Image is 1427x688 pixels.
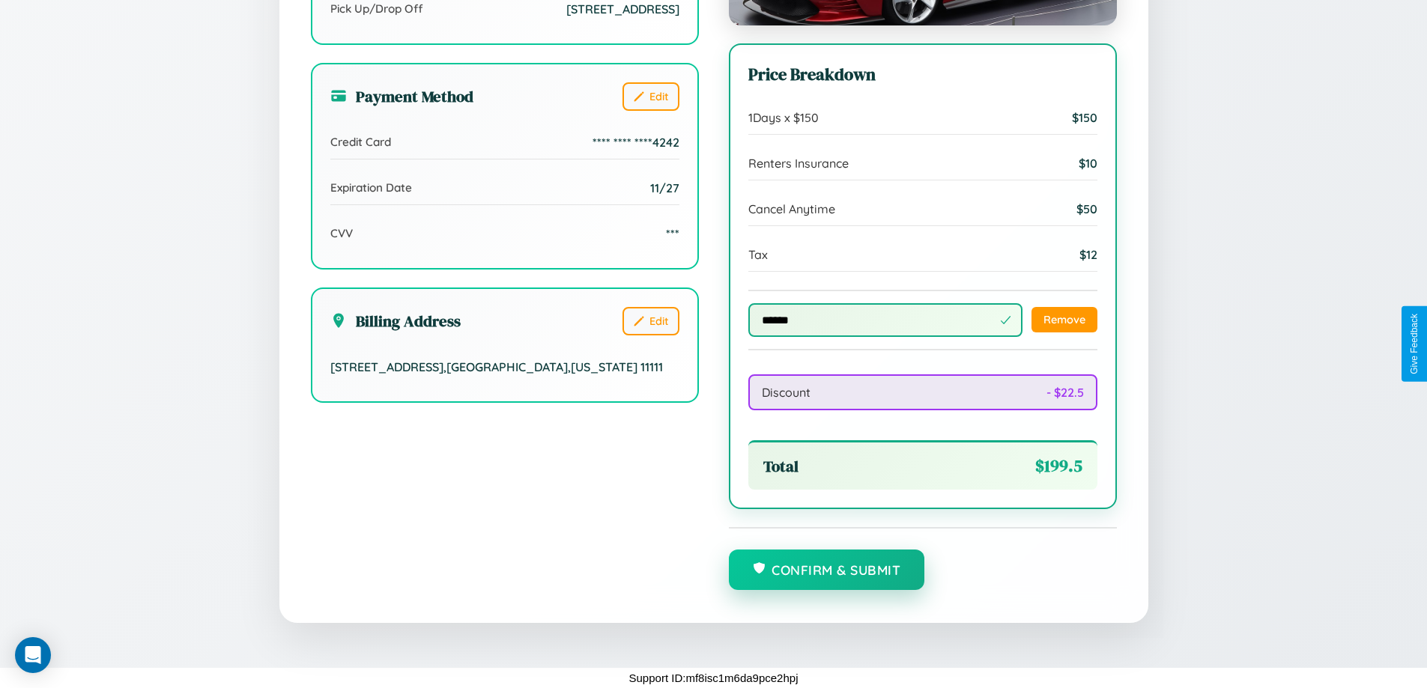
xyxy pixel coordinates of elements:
[748,63,1097,86] h3: Price Breakdown
[1079,156,1097,171] span: $ 10
[1031,307,1097,332] button: Remove
[566,1,679,16] span: [STREET_ADDRESS]
[650,180,679,195] span: 11/27
[330,85,473,107] h3: Payment Method
[748,201,835,216] span: Cancel Anytime
[629,668,799,688] p: Support ID: mf8isc1m6da9pce2hpj
[330,226,353,240] span: CVV
[763,455,799,477] span: Total
[1409,314,1420,374] div: Give Feedback
[330,1,423,16] span: Pick Up/Drop Off
[330,180,412,195] span: Expiration Date
[330,310,461,332] h3: Billing Address
[729,550,925,590] button: Confirm & Submit
[748,110,819,125] span: 1 Days x $ 150
[622,82,679,111] button: Edit
[1046,385,1084,400] span: - $ 22.5
[330,135,391,149] span: Credit Card
[1079,247,1097,262] span: $ 12
[1072,110,1097,125] span: $ 150
[1076,201,1097,216] span: $ 50
[622,307,679,335] button: Edit
[748,247,768,262] span: Tax
[762,385,811,400] span: Discount
[1035,454,1082,478] span: $ 199.5
[15,637,51,673] div: Open Intercom Messenger
[330,359,663,374] span: [STREET_ADDRESS] , [GEOGRAPHIC_DATA] , [US_STATE] 11111
[748,156,849,171] span: Renters Insurance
